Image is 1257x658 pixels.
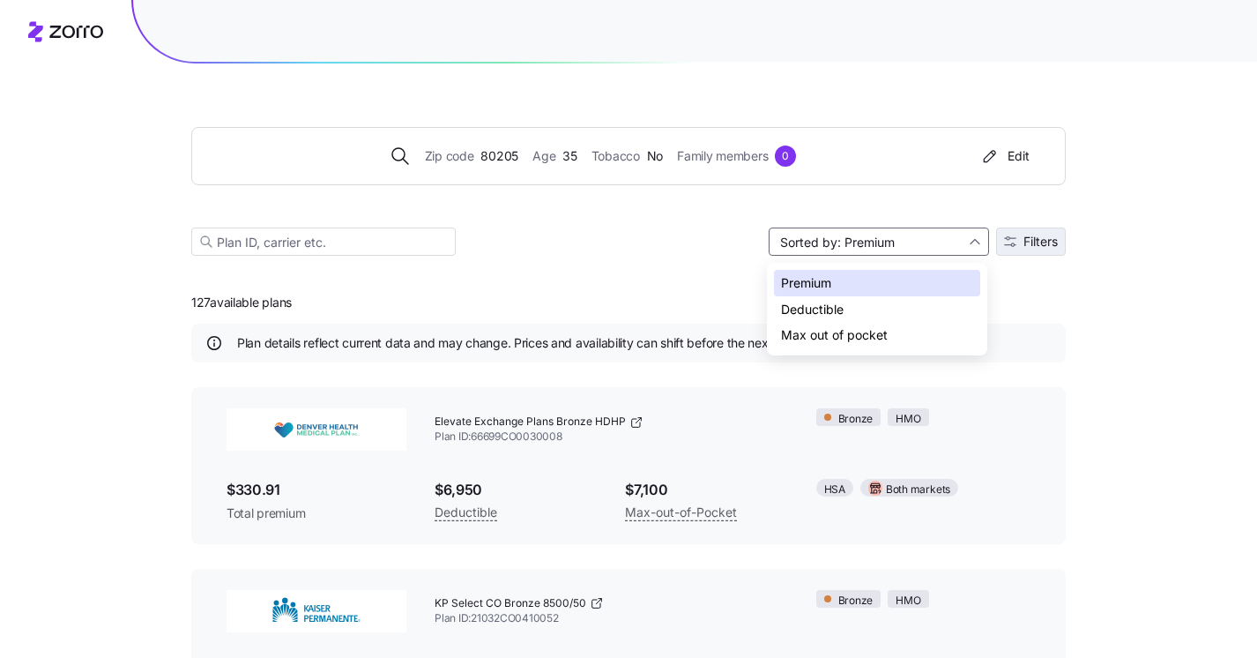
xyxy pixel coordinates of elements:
span: 35 [562,146,576,166]
span: HMO [896,411,920,428]
input: Plan ID, carrier etc. [191,228,456,256]
span: Plan ID: 21032CO0410052 [435,611,788,626]
span: No [647,146,663,166]
span: Max-out-of-Pocket [625,502,737,523]
span: Plan ID: 66699CO0030008 [435,430,788,445]
div: Edit [979,147,1030,165]
span: $7,100 [625,479,787,501]
span: $330.91 [227,479,406,501]
span: Plan details reflect current data and may change. Prices and availability can shift before the ne... [237,334,865,352]
span: Filters [1023,236,1058,248]
button: Filters [996,228,1066,256]
span: Tobacco [591,146,640,166]
span: Bronze [838,593,874,609]
span: $6,950 [435,479,597,501]
button: Edit [972,142,1037,170]
div: Premium [774,270,980,296]
div: Deductible [774,296,980,323]
span: Family members [677,146,768,166]
img: Kaiser Permanente [227,590,406,632]
span: KP Select CO Bronze 8500/50 [435,596,586,611]
span: 80205 [480,146,518,166]
span: Both markets [886,482,950,498]
span: Age [532,146,555,166]
span: Zip code [425,146,474,166]
span: HSA [824,482,845,498]
input: Sort by [769,228,989,256]
span: Elevate Exchange Plans Bronze HDHP [435,415,626,430]
span: Total premium [227,505,406,522]
span: 127 available plans [191,294,292,311]
span: HMO [896,593,920,609]
img: Denver Health Medical Plan [227,408,406,451]
span: Deductible [435,502,497,523]
div: Max out of pocket [774,322,980,348]
div: 0 [775,146,796,167]
span: Bronze [838,411,874,428]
